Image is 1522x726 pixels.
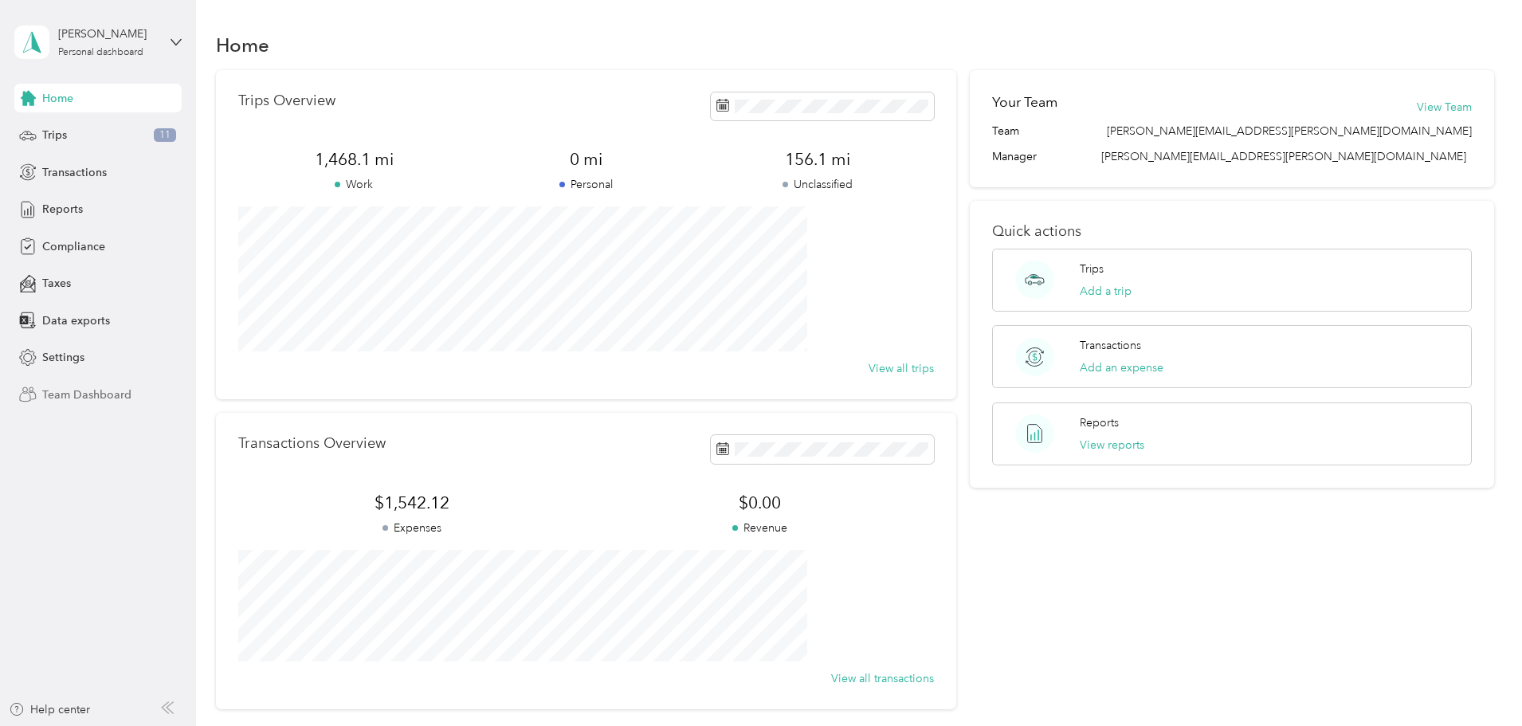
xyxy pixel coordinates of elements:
[470,176,702,193] p: Personal
[238,435,386,452] p: Transactions Overview
[992,223,1472,240] p: Quick actions
[1080,359,1163,376] button: Add an expense
[586,492,933,514] span: $0.00
[702,148,934,171] span: 156.1 mi
[216,37,269,53] h1: Home
[238,492,586,514] span: $1,542.12
[1433,637,1522,726] iframe: Everlance-gr Chat Button Frame
[992,123,1019,139] span: Team
[42,201,83,218] span: Reports
[869,360,934,377] button: View all trips
[1080,337,1141,354] p: Transactions
[58,48,143,57] div: Personal dashboard
[586,520,933,536] p: Revenue
[238,92,335,109] p: Trips Overview
[238,520,586,536] p: Expenses
[1101,150,1466,163] span: [PERSON_NAME][EMAIL_ADDRESS][PERSON_NAME][DOMAIN_NAME]
[238,148,470,171] span: 1,468.1 mi
[1080,437,1144,453] button: View reports
[992,92,1057,112] h2: Your Team
[9,701,90,718] button: Help center
[831,670,934,687] button: View all transactions
[42,90,73,107] span: Home
[42,312,110,329] span: Data exports
[1080,283,1132,300] button: Add a trip
[42,349,84,366] span: Settings
[992,148,1037,165] span: Manager
[238,176,470,193] p: Work
[1080,261,1104,277] p: Trips
[42,164,107,181] span: Transactions
[42,238,105,255] span: Compliance
[58,26,158,42] div: [PERSON_NAME]
[42,127,67,143] span: Trips
[154,128,176,143] span: 11
[702,176,934,193] p: Unclassified
[42,275,71,292] span: Taxes
[42,387,131,403] span: Team Dashboard
[470,148,702,171] span: 0 mi
[1417,99,1472,116] button: View Team
[1107,123,1472,139] span: [PERSON_NAME][EMAIL_ADDRESS][PERSON_NAME][DOMAIN_NAME]
[1080,414,1119,431] p: Reports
